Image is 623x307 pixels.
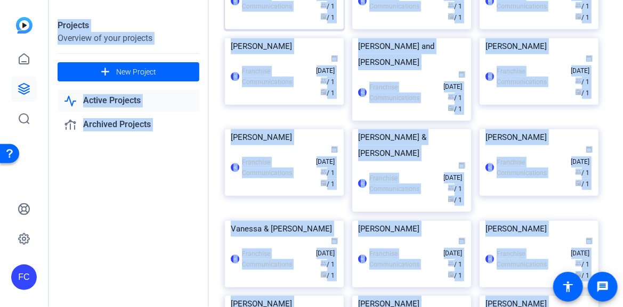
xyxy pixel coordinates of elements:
[486,129,593,145] div: [PERSON_NAME]
[576,13,582,20] span: radio
[576,180,590,188] span: / 1
[358,179,367,188] div: FC
[486,38,593,54] div: [PERSON_NAME]
[58,32,199,45] div: Overview of your projects
[231,129,338,145] div: [PERSON_NAME]
[576,3,590,10] span: / 1
[317,238,338,257] span: [DATE]
[321,14,335,21] span: / 1
[448,271,455,278] span: radio
[448,14,463,21] span: / 1
[58,90,199,112] a: Active Projects
[576,261,590,268] span: / 1
[576,180,582,186] span: radio
[448,94,455,100] span: group
[576,89,590,97] span: / 1
[231,72,239,81] div: FC
[321,89,335,97] span: / 1
[586,238,593,244] span: calendar_today
[486,221,593,237] div: [PERSON_NAME]
[497,157,566,178] div: Franchise Communications
[358,38,465,70] div: [PERSON_NAME] and [PERSON_NAME]
[321,169,335,177] span: / 1
[321,89,327,95] span: radio
[448,260,455,267] span: group
[321,78,327,84] span: group
[331,55,338,62] span: calendar_today
[448,196,455,202] span: radio
[321,180,335,188] span: / 1
[321,78,335,86] span: / 1
[586,146,593,153] span: calendar_today
[576,78,582,84] span: group
[11,264,37,290] div: FC
[321,261,335,268] span: / 1
[242,157,311,178] div: Franchise Communications
[448,261,463,268] span: / 1
[231,255,239,263] div: FC
[576,169,590,177] span: / 1
[486,255,494,263] div: FC
[16,17,33,34] img: blue-gradient.svg
[448,13,455,20] span: radio
[369,82,439,103] div: Franchise Communications
[242,248,311,270] div: Franchise Communications
[321,2,327,9] span: group
[448,2,455,9] span: group
[369,248,439,270] div: Franchise Communications
[331,238,338,244] span: calendar_today
[571,238,593,257] span: [DATE]
[99,65,112,79] mat-icon: add
[58,19,199,32] div: Projects
[448,272,463,279] span: / 1
[448,196,463,204] span: / 1
[448,3,463,10] span: / 1
[444,238,465,257] span: [DATE]
[321,260,327,267] span: group
[576,169,582,175] span: group
[562,280,575,293] mat-icon: accessibility
[486,163,494,172] div: FC
[321,169,327,175] span: group
[369,173,439,194] div: Franchise Communications
[586,55,593,62] span: calendar_today
[576,14,590,21] span: / 1
[596,280,609,293] mat-icon: message
[497,248,566,270] div: Franchise Communications
[486,72,494,81] div: FC
[448,185,455,191] span: group
[317,56,338,74] span: [DATE]
[459,162,465,169] span: calendar_today
[576,78,590,86] span: / 1
[358,129,465,161] div: [PERSON_NAME] & [PERSON_NAME]
[358,221,465,237] div: [PERSON_NAME]
[448,94,463,102] span: / 1
[231,163,239,172] div: FC
[358,255,367,263] div: FC
[242,66,311,87] div: Franchise Communications
[321,180,327,186] span: radio
[231,38,338,54] div: [PERSON_NAME]
[321,13,327,20] span: radio
[448,105,455,111] span: radio
[444,72,465,90] span: [DATE]
[459,71,465,78] span: calendar_today
[321,272,335,279] span: / 1
[459,238,465,244] span: calendar_today
[321,271,327,278] span: radio
[497,66,566,87] div: Franchise Communications
[448,185,463,193] span: / 1
[576,260,582,267] span: group
[321,3,335,10] span: / 1
[448,105,463,113] span: / 1
[58,62,199,81] button: New Project
[576,2,582,9] span: group
[571,56,593,74] span: [DATE]
[358,88,367,97] div: FC
[58,114,199,136] a: Archived Projects
[116,67,156,78] span: New Project
[331,146,338,153] span: calendar_today
[576,89,582,95] span: radio
[231,221,338,237] div: Vanessa & [PERSON_NAME]
[576,271,582,278] span: radio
